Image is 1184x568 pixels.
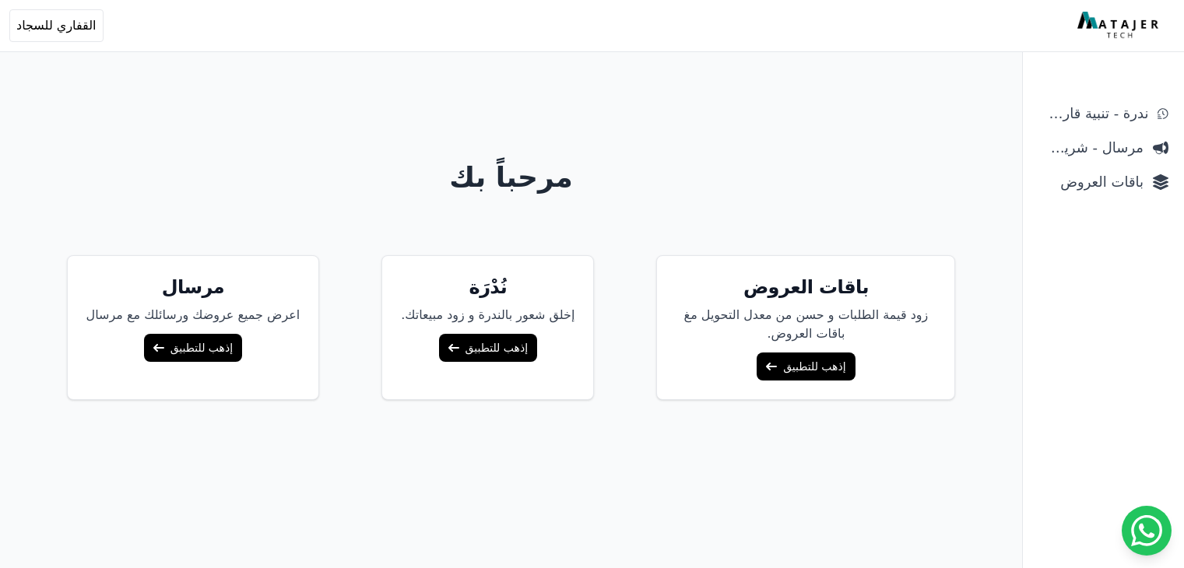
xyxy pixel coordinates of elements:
[439,334,537,362] a: إذهب للتطبيق
[401,275,574,300] h5: نُدْرَة
[676,306,936,343] p: زود قيمة الطلبات و حسن من معدل التحويل مغ باقات العروض.
[1077,12,1162,40] img: MatajerTech Logo
[13,162,1010,193] h1: مرحباً بك
[9,9,104,42] button: القفاري للسجاد
[1038,137,1144,159] span: مرسال - شريط دعاية
[401,306,574,324] p: إخلق شعور بالندرة و زود مبيعاتك.
[676,275,936,300] h5: باقات العروض
[86,306,300,324] p: اعرض جميع عروضك ورسائلك مع مرسال
[16,16,97,35] span: القفاري للسجاد
[1038,103,1148,124] span: ندرة - تنبية قارب علي النفاذ
[86,275,300,300] h5: مرسال
[1038,171,1144,193] span: باقات العروض
[144,334,242,362] a: إذهب للتطبيق
[757,352,855,380] a: إذهب للتطبيق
